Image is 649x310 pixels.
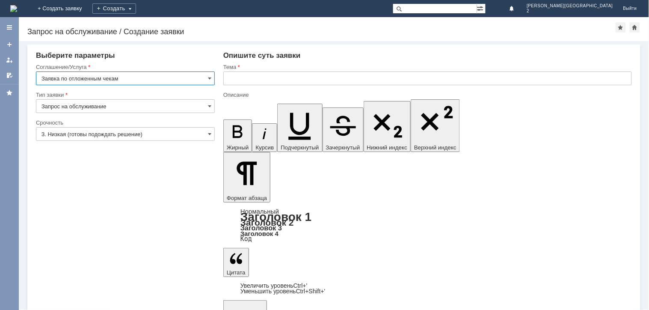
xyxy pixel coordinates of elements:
[3,53,16,67] a: Мои заявки
[227,144,249,151] span: Жирный
[630,22,640,33] div: Сделать домашней страницей
[36,120,213,125] div: Срочность
[36,92,213,98] div: Тип заявки
[240,235,252,243] a: Код
[293,282,308,289] span: Ctrl+'
[223,152,270,203] button: Формат абзаца
[240,282,308,289] a: Increase
[240,288,326,295] a: Decrease
[223,64,630,70] div: Тема
[281,144,319,151] span: Подчеркнутый
[367,144,408,151] span: Нижний индекс
[527,3,613,9] span: [PERSON_NAME][GEOGRAPHIC_DATA]
[364,101,411,152] button: Нижний индекс
[27,27,616,36] div: Запрос на обслуживание / Создание заявки
[227,269,246,276] span: Цитата
[326,144,360,151] span: Зачеркнутый
[252,123,277,152] button: Курсив
[223,248,249,277] button: Цитата
[3,69,16,82] a: Мои согласования
[36,51,115,60] span: Выберите параметры
[223,283,632,294] div: Цитата
[10,5,17,12] a: Перейти на домашнюю страницу
[240,208,279,215] a: Нормальный
[223,119,252,152] button: Жирный
[411,99,460,152] button: Верхний индекс
[36,64,213,70] div: Соглашение/Услуга
[223,209,632,242] div: Формат абзаца
[277,104,322,152] button: Подчеркнутый
[10,5,17,12] img: logo
[240,224,282,232] a: Заголовок 3
[414,144,456,151] span: Верхний индекс
[527,9,613,14] span: 2
[255,144,274,151] span: Курсив
[477,4,486,12] span: Расширенный поиск
[3,38,16,51] a: Создать заявку
[240,230,279,237] a: Заголовок 4
[92,3,136,14] div: Создать
[223,92,630,98] div: Описание
[240,210,312,224] a: Заголовок 1
[296,288,326,295] span: Ctrl+Shift+'
[616,22,626,33] div: Добавить в избранное
[240,218,294,227] a: Заголовок 2
[227,195,267,201] span: Формат абзаца
[323,107,364,152] button: Зачеркнутый
[223,51,301,60] span: Опишите суть заявки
